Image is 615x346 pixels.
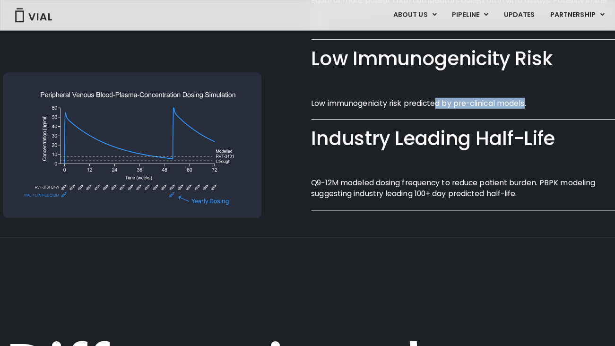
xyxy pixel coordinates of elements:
[308,175,613,197] p: Q9-12M modeled dosing frequency to reduce patient burden. PBPK modeling suggesting industry leadi...
[490,7,536,23] a: UPDATES
[3,71,259,216] img: Graph showing peripheral venous blood-plasma-concentration dosing simulation
[381,7,439,23] a: ABOUT USMenu Toggle
[439,7,490,23] a: PIPELINEMenu Toggle
[14,8,52,22] img: Vial Logo
[308,123,613,150] div: Industry Leading Half-Life​
[308,96,613,107] p: Low immunogenicity risk predicted by pre-clinical models.​
[536,7,605,23] a: PARTNERSHIPMenu Toggle
[308,44,613,71] div: Low Immunogenicity Risk​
